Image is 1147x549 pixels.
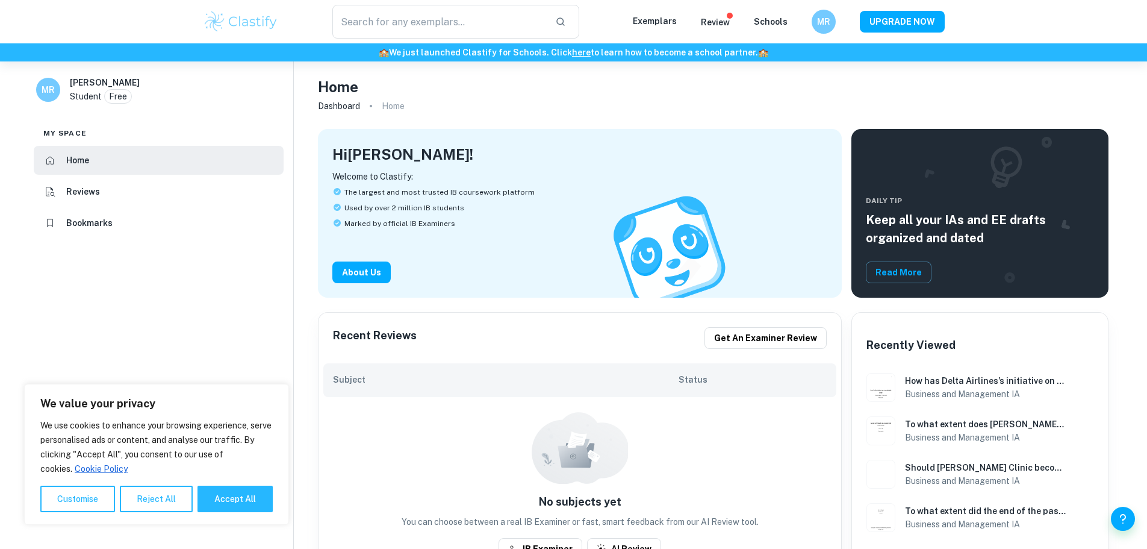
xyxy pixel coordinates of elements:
[816,15,830,28] h6: MR
[862,368,1098,407] a: Business and Management IA example thumbnail: How has Delta Airlines’s initiative on bHow has Del...
[866,503,895,532] img: Business and Management IA example thumbnail: To what extent did the end of the passwo
[905,431,1067,444] h6: Business and Management IA
[701,16,730,29] p: Review
[332,143,473,165] h4: Hi [PERSON_NAME] !
[905,504,1067,518] h6: To what extent did the end of the password sharing influence Netflix brand image and sales?
[332,5,546,39] input: Search for any exemplars...
[1111,507,1135,531] button: Help and Feedback
[379,48,389,57] span: 🏫
[333,327,417,349] h6: Recent Reviews
[42,83,55,96] h6: MR
[203,10,279,34] img: Clastify logo
[382,99,405,113] p: Home
[905,518,1067,531] h6: Business and Management IA
[862,455,1098,494] a: Business and Management IA example thumbnail: Should Baba Amarnath Clinic become a priShould [PER...
[120,486,193,512] button: Reject All
[318,76,358,98] h4: Home
[860,11,945,33] button: UPGRADE NOW
[24,384,289,525] div: We value your privacy
[704,327,827,349] button: Get an examiner review
[70,90,102,103] p: Student
[866,211,1094,247] h5: Keep all your IAs and EE drafts organized and dated
[197,486,273,512] button: Accept All
[323,494,836,510] h6: No subjects yet
[333,373,679,386] h6: Subject
[74,463,128,474] a: Cookie Policy
[812,10,836,34] button: MR
[40,397,273,411] p: We value your privacy
[332,262,391,283] button: About Us
[866,262,931,283] button: Read More
[66,216,113,230] h6: Bookmarks
[34,209,284,237] a: Bookmarks
[862,498,1098,537] a: Business and Management IA example thumbnail: To what extent did the end of the passwoTo what ext...
[323,515,836,529] p: You can choose between a real IB Examiner or fast, smart feedback from our AI Review tool.
[43,128,87,139] span: My space
[572,48,591,57] a: here
[332,170,827,183] p: Welcome to Clastify:
[866,373,895,402] img: Business and Management IA example thumbnail: How has Delta Airlines’s initiative on b
[905,387,1067,401] h6: Business and Management IA
[905,418,1067,431] h6: To what extent does [PERSON_NAME]’s sustainable business practices provide them with a competitiv...
[66,185,100,198] h6: Reviews
[679,373,827,386] h6: Status
[905,474,1067,488] h6: Business and Management IA
[866,460,895,489] img: Business and Management IA example thumbnail: Should Baba Amarnath Clinic become a pri
[318,98,360,115] a: Dashboard
[344,202,464,213] span: Used by over 2 million IB students
[866,337,956,354] h6: Recently Viewed
[754,17,788,27] a: Schools
[905,374,1067,387] h6: How has Delta Airlines’s initiative on being carbon-neutral affected their operations?
[344,218,455,229] span: Marked by official IB Examiners
[70,76,140,89] h6: [PERSON_NAME]
[66,154,89,167] h6: Home
[34,146,284,175] a: Home
[2,46,1145,59] h6: We just launched Clastify for Schools. Click to learn how to become a school partner.
[40,418,273,476] p: We use cookies to enhance your browsing experience, serve personalised ads or content, and analys...
[633,14,677,28] p: Exemplars
[905,461,1067,474] h6: Should [PERSON_NAME] Clinic become a private limited company?” (13/25)
[344,187,535,198] span: The largest and most trusted IB coursework platform
[758,48,768,57] span: 🏫
[40,486,115,512] button: Customise
[109,90,127,103] p: Free
[866,416,895,445] img: Business and Management IA example thumbnail: To what extent does IKEA’s sustainable b
[862,412,1098,450] a: Business and Management IA example thumbnail: To what extent does IKEA’s sustainable bTo what ext...
[866,195,1094,206] span: Daily Tip
[34,177,284,206] a: Reviews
